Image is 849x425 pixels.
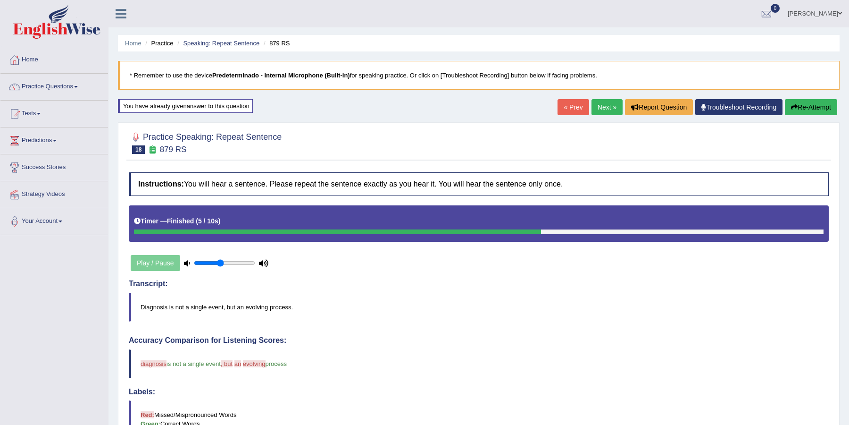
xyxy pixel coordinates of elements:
b: Finished [167,217,194,225]
button: Re-Attempt [785,99,837,115]
h4: Transcript: [129,280,829,288]
a: Success Stories [0,154,108,178]
h4: Accuracy Comparison for Listening Scores: [129,336,829,345]
a: Your Account [0,208,108,232]
blockquote: * Remember to use the device for speaking practice. Or click on [Troubleshoot Recording] button b... [118,61,840,90]
span: is not a single event [166,360,221,367]
span: diagnosis [141,360,166,367]
a: « Prev [558,99,589,115]
h4: Labels: [129,388,829,396]
span: 0 [771,4,780,13]
blockquote: Diagnosis is not a single event, but an evolving process. [129,293,829,322]
b: Red: [141,411,154,418]
a: Strategy Videos [0,181,108,205]
b: Instructions: [138,180,184,188]
h2: Practice Speaking: Repeat Sentence [129,130,282,154]
button: Report Question [625,99,693,115]
li: 879 RS [261,39,290,48]
a: Predictions [0,127,108,151]
a: Next » [591,99,623,115]
a: Practice Questions [0,74,108,97]
div: You have already given answer to this question [118,99,253,113]
b: Predeterminado - Internal Microphone (Built-in) [212,72,350,79]
a: Home [125,40,141,47]
span: 18 [132,145,145,154]
span: process [266,360,287,367]
span: an [234,360,241,367]
a: Troubleshoot Recording [695,99,782,115]
li: Practice [143,39,173,48]
small: 879 RS [160,145,187,154]
a: Tests [0,101,108,124]
h5: Timer — [134,218,220,225]
small: Exam occurring question [147,145,157,154]
b: 5 / 10s [198,217,218,225]
b: ) [218,217,221,225]
a: Speaking: Repeat Sentence [183,40,259,47]
b: ( [196,217,198,225]
a: Home [0,47,108,70]
h4: You will hear a sentence. Please repeat the sentence exactly as you hear it. You will hear the se... [129,172,829,196]
span: evolving [243,360,266,367]
span: , but [221,360,233,367]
